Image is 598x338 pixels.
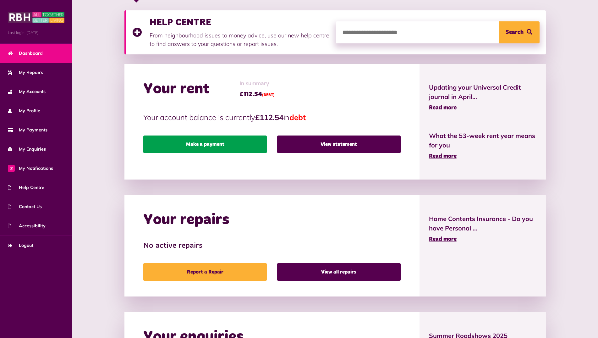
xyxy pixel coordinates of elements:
[8,146,46,152] span: My Enquiries
[8,88,46,95] span: My Accounts
[8,127,47,133] span: My Payments
[429,83,536,102] span: Updating your Universal Credit journal in April...
[429,236,457,242] span: Read more
[239,80,275,88] span: In summary
[499,21,540,43] button: Search
[289,113,306,122] span: debt
[8,165,53,172] span: My Notifications
[8,69,43,76] span: My Repairs
[143,241,401,251] h3: No active repairs
[429,131,536,150] span: What the 53-week rent year means for you
[8,203,42,210] span: Contact Us
[8,11,64,24] img: MyRBH
[143,211,229,229] h2: Your repairs
[8,50,43,57] span: Dashboard
[143,263,267,281] a: Report a Repair
[143,80,210,98] h2: Your rent
[143,112,401,123] p: Your account balance is currently in
[8,184,44,191] span: Help Centre
[8,30,64,36] span: Last login: [DATE]
[429,105,457,111] span: Read more
[239,90,275,99] span: £112.54
[506,21,524,43] span: Search
[429,214,536,244] a: Home Contents Insurance - Do you have Personal ... Read more
[277,263,401,281] a: View all repairs
[8,165,15,172] span: 3
[150,17,330,28] h3: HELP CENTRE
[255,113,283,122] strong: £112.54
[429,131,536,161] a: What the 53-week rent year means for you Read more
[143,136,267,153] a: Make a payment
[8,223,46,229] span: Accessibility
[429,214,536,233] span: Home Contents Insurance - Do you have Personal ...
[277,136,401,153] a: View statement
[262,93,275,97] span: (DEBT)
[429,153,457,159] span: Read more
[8,108,40,114] span: My Profile
[8,242,33,249] span: Logout
[150,31,330,48] p: From neighbourhood issues to money advice, use our new help centre to find answers to your questi...
[429,83,536,112] a: Updating your Universal Credit journal in April... Read more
